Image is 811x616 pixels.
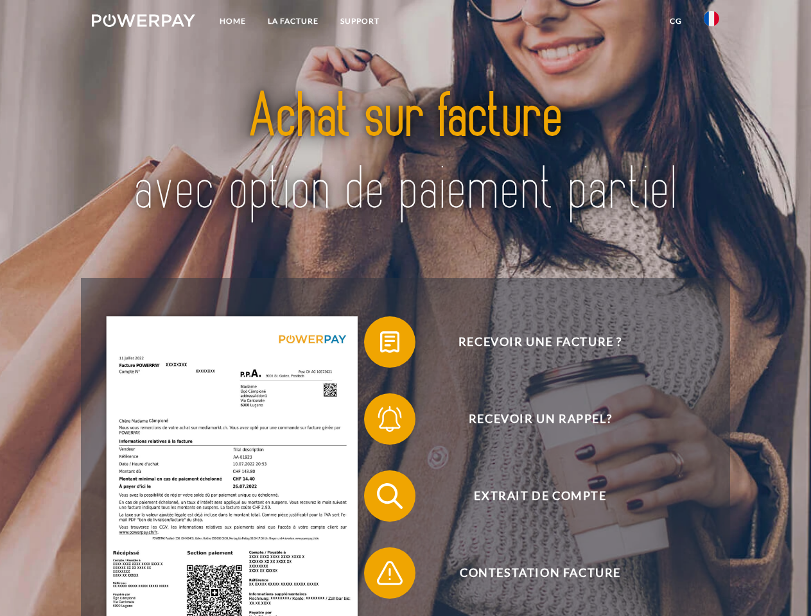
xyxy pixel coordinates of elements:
[374,403,406,435] img: qb_bell.svg
[329,10,390,33] a: Support
[209,10,257,33] a: Home
[364,316,698,368] button: Recevoir une facture ?
[383,316,697,368] span: Recevoir une facture ?
[704,11,719,26] img: fr
[92,14,195,27] img: logo-powerpay-white.svg
[364,547,698,599] button: Contestation Facture
[374,557,406,589] img: qb_warning.svg
[257,10,329,33] a: LA FACTURE
[383,547,697,599] span: Contestation Facture
[374,480,406,512] img: qb_search.svg
[659,10,693,33] a: CG
[123,62,688,246] img: title-powerpay_fr.svg
[364,470,698,522] button: Extrait de compte
[383,393,697,445] span: Recevoir un rappel?
[383,470,697,522] span: Extrait de compte
[374,326,406,358] img: qb_bill.svg
[364,393,698,445] button: Recevoir un rappel?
